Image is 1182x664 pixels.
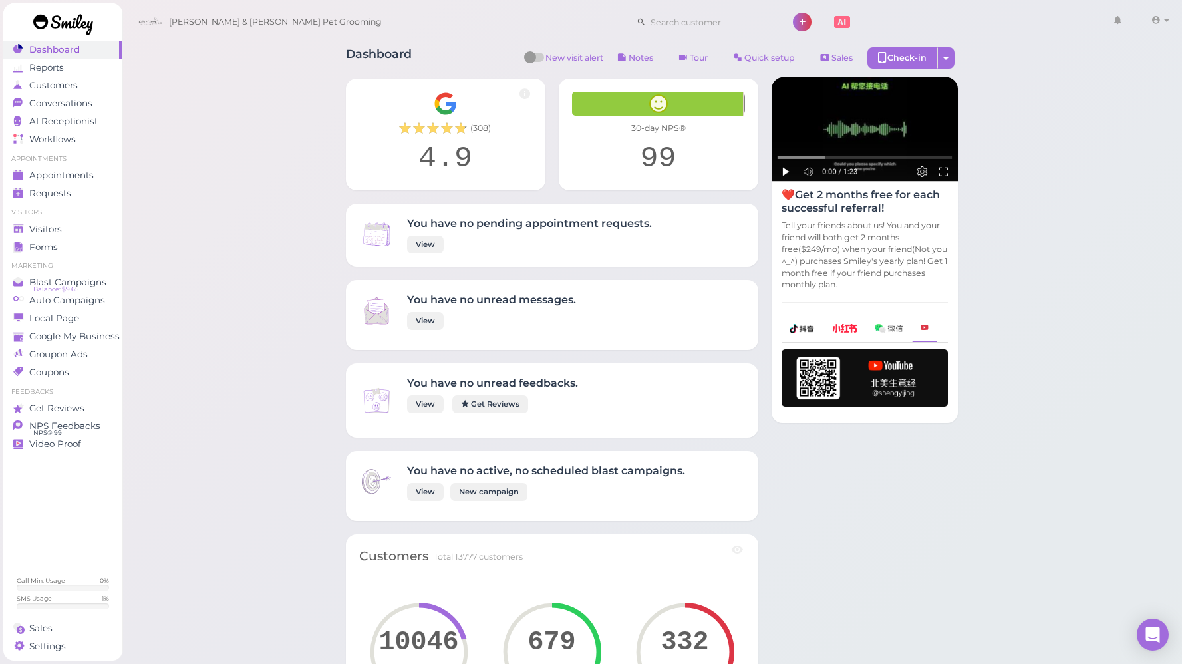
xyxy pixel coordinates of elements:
[434,551,523,563] div: Total 13777 customers
[29,641,66,652] span: Settings
[3,166,122,184] a: Appointments
[169,3,382,41] span: [PERSON_NAME] & [PERSON_NAME] Pet Grooming
[29,331,120,342] span: Google My Business
[790,324,815,333] img: douyin-2727e60b7b0d5d1bbe969c21619e8014.png
[359,217,394,251] img: Inbox
[29,295,105,306] span: Auto Campaigns
[29,623,53,634] span: Sales
[29,224,62,235] span: Visitors
[450,483,527,501] a: New campaign
[3,154,122,164] li: Appointments
[29,44,80,55] span: Dashboard
[29,62,64,73] span: Reports
[3,309,122,327] a: Local Page
[3,41,122,59] a: Dashboard
[407,293,576,306] h4: You have no unread messages.
[3,130,122,148] a: Workflows
[29,438,81,450] span: Video Proof
[17,576,65,585] div: Call Min. Usage
[359,548,428,566] div: Customers
[3,184,122,202] a: Requests
[33,284,78,295] span: Balance: $9.65
[359,141,532,177] div: 4.9
[29,98,92,109] span: Conversations
[407,464,685,477] h4: You have no active, no scheduled blast campaigns.
[3,238,122,256] a: Forms
[33,428,62,438] span: NPS® 99
[29,242,58,253] span: Forms
[407,395,444,413] a: View
[470,122,491,134] span: ( 308 )
[3,291,122,309] a: Auto Campaigns
[3,435,122,453] a: Video Proof
[1137,619,1169,651] div: Open Intercom Messenger
[452,395,528,413] a: Get Reviews
[782,188,948,214] h4: ❤️Get 2 months free for each successful referral!
[572,122,745,134] div: 30-day NPS®
[29,277,106,288] span: Blast Campaigns
[3,327,122,345] a: Google My Business
[572,141,745,177] div: 99
[3,208,122,217] li: Visitors
[29,367,69,378] span: Coupons
[3,387,122,397] li: Feedbacks
[3,399,122,417] a: Get Reviews
[831,53,853,63] span: Sales
[359,464,394,499] img: Inbox
[545,52,603,72] span: New visit alert
[3,220,122,238] a: Visitors
[29,116,98,127] span: AI Receptionist
[3,59,122,77] a: Reports
[3,94,122,112] a: Conversations
[407,312,444,330] a: View
[407,483,444,501] a: View
[100,576,109,585] div: 0 %
[3,637,122,655] a: Settings
[102,594,109,603] div: 1 %
[29,349,88,360] span: Groupon Ads
[434,92,458,116] img: Google__G__Logo-edd0e34f60d7ca4a2f4ece79cff21ae3.svg
[359,383,394,418] img: Inbox
[3,619,122,637] a: Sales
[359,293,394,328] img: Inbox
[3,417,122,435] a: NPS Feedbacks NPS® 99
[646,11,775,33] input: Search customer
[3,363,122,381] a: Coupons
[17,594,52,603] div: SMS Usage
[832,324,857,333] img: xhs-786d23addd57f6a2be217d5a65f4ab6b.png
[3,273,122,291] a: Blast Campaigns Balance: $9.65
[29,134,76,145] span: Workflows
[29,188,71,199] span: Requests
[407,217,652,230] h4: You have no pending appointment requests.
[782,349,948,407] img: youtube-h-92280983ece59b2848f85fc261e8ffad.png
[29,170,94,181] span: Appointments
[867,47,938,69] div: Check-in
[810,47,864,69] a: Sales
[3,261,122,271] li: Marketing
[722,47,806,69] a: Quick setup
[607,47,665,69] button: Notes
[668,47,719,69] a: Tour
[3,112,122,130] a: AI Receptionist
[772,77,958,182] img: AI receptionist
[29,403,84,414] span: Get Reviews
[407,377,578,389] h4: You have no unread feedbacks.
[3,345,122,363] a: Groupon Ads
[782,220,948,291] p: Tell your friends about us! You and your friend will both get 2 months free($249/mo) when your fr...
[346,47,412,72] h1: Dashboard
[29,420,100,432] span: NPS Feedbacks
[407,236,444,253] a: View
[3,77,122,94] a: Customers
[29,313,79,324] span: Local Page
[875,324,903,333] img: wechat-a99521bb4f7854bbf8f190d1356e2cdb.png
[29,80,78,91] span: Customers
